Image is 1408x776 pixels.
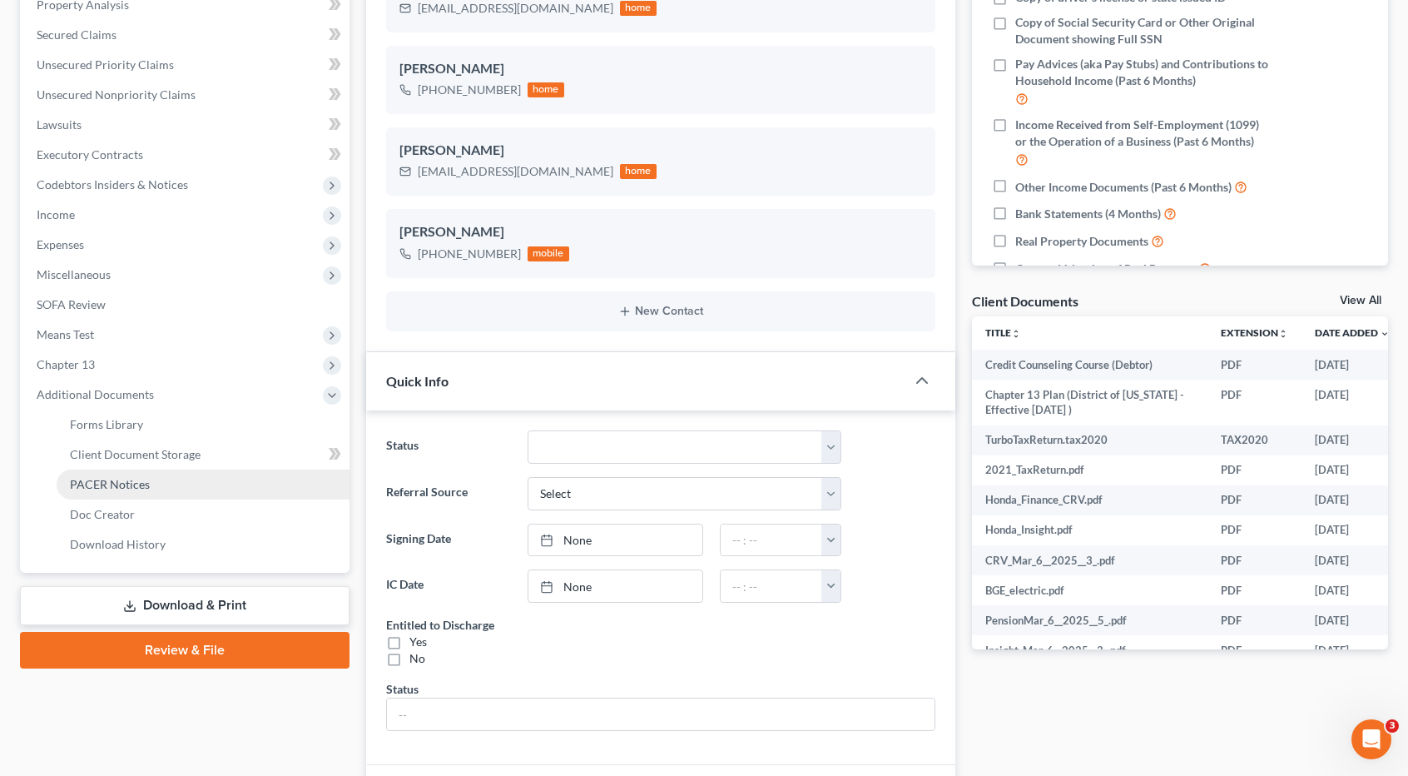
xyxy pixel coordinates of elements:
[1301,485,1403,515] td: [DATE]
[1301,350,1403,380] td: [DATE]
[1301,635,1403,665] td: [DATE]
[1351,719,1391,759] iframe: Intercom live chat
[1015,117,1270,150] span: Income Received from Self-Employment (1099) or the Operation of a Business (Past 6 Months)
[23,80,350,110] a: Unsecured Nonpriority Claims
[1207,455,1301,485] td: PDF
[23,140,350,170] a: Executory Contracts
[418,246,521,262] div: [PHONE_NUMBER]
[972,485,1207,515] td: Honda_Finance_CRV.pdf
[1315,326,1390,339] a: Date Added expand_more
[37,297,106,311] span: SOFA Review
[528,246,569,261] div: mobile
[972,635,1207,665] td: Insight_Mar_6__2025__3_.pdf
[386,616,494,634] div: Entitled to Discharge
[70,507,135,521] span: Doc Creator
[620,1,657,16] div: home
[70,417,143,431] span: Forms Library
[1207,425,1301,455] td: TAX2020
[721,525,822,556] input: -- : --
[1015,261,1196,277] span: Current Valuation of Real Property
[1386,719,1399,733] span: 3
[378,524,519,557] label: Signing Date
[1207,350,1301,380] td: PDF
[378,570,519,603] label: IC Date
[37,387,154,401] span: Additional Documents
[1380,329,1390,339] i: expand_more
[972,380,1207,425] td: Chapter 13 Plan (District of [US_STATE] - Effective [DATE] )
[1207,485,1301,515] td: PDF
[23,20,350,50] a: Secured Claims
[528,570,702,602] a: None
[972,425,1207,455] td: TurboTaxReturn.tax2020
[378,477,519,510] label: Referral Source
[972,515,1207,545] td: Honda_Insight.pdf
[37,87,196,102] span: Unsecured Nonpriority Claims
[1015,179,1232,196] span: Other Income Documents (Past 6 Months)
[23,290,350,320] a: SOFA Review
[418,82,521,98] div: [PHONE_NUMBER]
[37,357,95,371] span: Chapter 13
[972,292,1078,310] div: Client Documents
[721,570,822,602] input: -- : --
[378,430,519,464] label: Status
[1301,425,1403,455] td: [DATE]
[409,650,425,667] div: No
[972,350,1207,380] td: Credit Counseling Course (Debtor)
[57,410,350,440] a: Forms Library
[985,326,1021,339] a: Titleunfold_more
[20,586,350,625] a: Download & Print
[57,440,350,470] a: Client Document Storage
[20,632,350,669] a: Review & File
[1301,605,1403,635] td: [DATE]
[418,163,613,180] div: [EMAIL_ADDRESS][DOMAIN_NAME]
[1015,206,1161,222] span: Bank Statements (4 Months)
[972,455,1207,485] td: 2021_TaxReturn.pdf
[1301,455,1403,485] td: [DATE]
[528,525,702,556] a: None
[399,305,922,318] button: New Contact
[399,59,922,79] div: [PERSON_NAME]
[37,177,188,192] span: Codebtors Insiders & Notices
[1301,575,1403,605] td: [DATE]
[386,680,419,698] div: Status
[1207,515,1301,545] td: PDF
[1221,326,1288,339] a: Extensionunfold_more
[972,545,1207,575] td: CRV_Mar_6__2025__3_.pdf
[1011,329,1021,339] i: unfold_more
[1207,545,1301,575] td: PDF
[972,575,1207,605] td: BGE_electric.pdf
[1207,380,1301,425] td: PDF
[399,222,922,242] div: [PERSON_NAME]
[409,634,427,650] div: Yes
[37,267,111,281] span: Miscellaneous
[37,117,82,132] span: Lawsuits
[1207,575,1301,605] td: PDF
[972,605,1207,635] td: PensionMar_6__2025__5_.pdf
[1301,515,1403,545] td: [DATE]
[57,530,350,560] a: Download History
[37,207,75,221] span: Income
[620,164,657,179] div: home
[37,57,174,72] span: Unsecured Priority Claims
[386,373,449,389] span: Quick Info
[37,237,84,251] span: Expenses
[70,477,150,491] span: PACER Notices
[1340,295,1381,306] a: View All
[1015,233,1148,250] span: Real Property Documents
[37,27,117,42] span: Secured Claims
[37,147,143,162] span: Executory Contracts
[1207,605,1301,635] td: PDF
[528,82,564,97] div: home
[37,327,94,341] span: Means Test
[23,110,350,140] a: Lawsuits
[1015,56,1270,89] span: Pay Advices (aka Pay Stubs) and Contributions to Household Income (Past 6 Months)
[70,537,166,551] span: Download History
[1015,14,1270,47] span: Copy of Social Security Card or Other Original Document showing Full SSN
[57,500,350,530] a: Doc Creator
[1207,635,1301,665] td: PDF
[399,141,922,161] div: [PERSON_NAME]
[1301,545,1403,575] td: [DATE]
[23,50,350,80] a: Unsecured Priority Claims
[70,447,201,461] span: Client Document Storage
[1278,329,1288,339] i: unfold_more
